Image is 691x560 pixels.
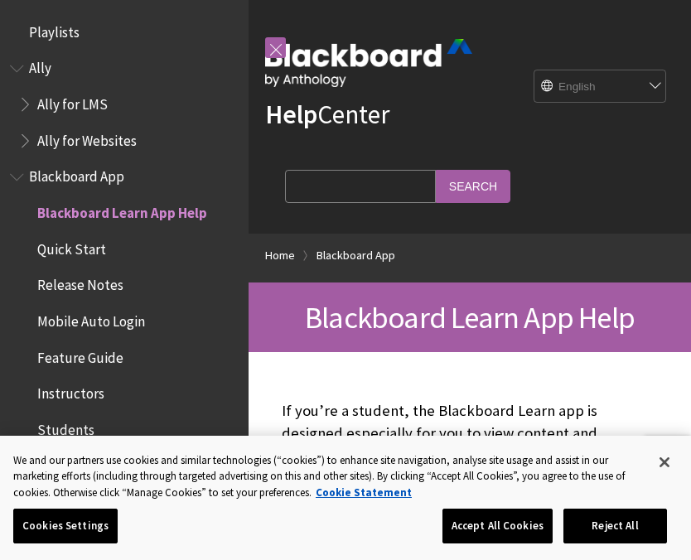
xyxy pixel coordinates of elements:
[37,235,106,258] span: Quick Start
[305,298,635,336] span: Blackboard Learn App Help
[37,199,207,221] span: Blackboard Learn App Help
[13,452,643,501] div: We and our partners use cookies and similar technologies (“cookies”) to enhance site navigation, ...
[13,509,118,543] button: Cookies Settings
[37,307,145,330] span: Mobile Auto Login
[29,55,51,77] span: Ally
[29,18,80,41] span: Playlists
[10,18,239,46] nav: Book outline for Playlists
[37,90,108,113] span: Ally for LMS
[442,509,553,543] button: Accept All Cookies
[37,380,104,403] span: Instructors
[563,509,667,543] button: Reject All
[436,170,510,202] input: Search
[10,55,239,155] nav: Book outline for Anthology Ally Help
[282,400,658,530] p: If you’re a student, the Blackboard Learn app is designed especially for you to view content and ...
[29,163,124,186] span: Blackboard App
[646,444,683,480] button: Close
[265,39,472,87] img: Blackboard by Anthology
[37,344,123,366] span: Feature Guide
[37,127,137,149] span: Ally for Websites
[37,272,123,294] span: Release Notes
[534,70,667,104] select: Site Language Selector
[317,245,395,266] a: Blackboard App
[265,98,389,131] a: HelpCenter
[316,485,412,500] a: More information about your privacy, opens in a new tab
[265,98,317,131] strong: Help
[37,416,94,438] span: Students
[265,245,295,266] a: Home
